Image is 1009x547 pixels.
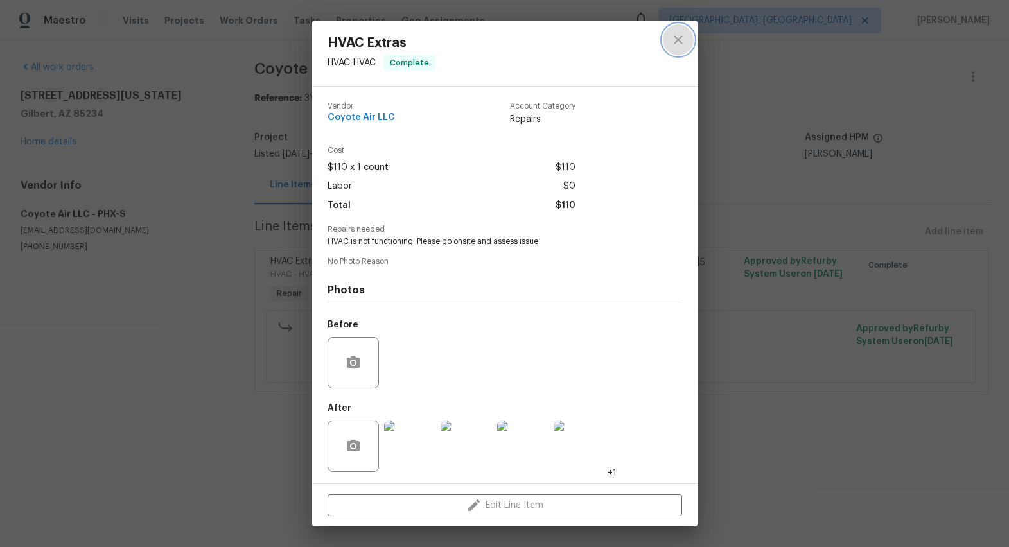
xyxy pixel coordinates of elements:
[328,225,682,234] span: Repairs needed
[608,467,617,480] span: +1
[556,196,575,215] span: $110
[328,177,352,196] span: Labor
[328,58,376,67] span: HVAC - HVAC
[663,24,694,55] button: close
[328,159,389,177] span: $110 x 1 count
[328,284,682,297] h4: Photos
[510,102,575,110] span: Account Category
[328,102,395,110] span: Vendor
[563,177,575,196] span: $0
[328,196,351,215] span: Total
[328,236,647,247] span: HVAC is not functioning. Please go onsite and assess issue
[328,146,575,155] span: Cost
[556,159,575,177] span: $110
[328,404,351,413] h5: After
[328,257,682,266] span: No Photo Reason
[385,56,434,69] span: Complete
[510,113,575,126] span: Repairs
[328,320,358,329] h5: Before
[328,113,395,123] span: Coyote Air LLC
[328,36,435,50] span: HVAC Extras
